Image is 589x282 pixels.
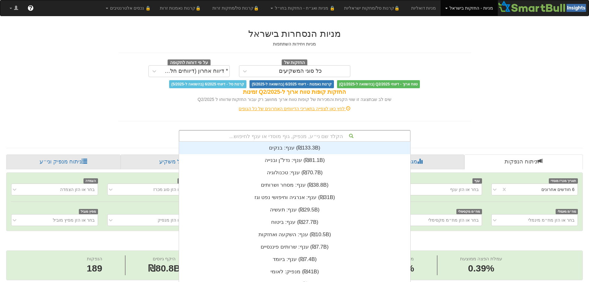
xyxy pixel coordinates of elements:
span: היקף גיוסים [153,256,176,261]
div: הקלד שם ני״ע, מנפיק, גוף מוסדי או ענף לחיפוש... [179,131,410,141]
div: ענף: ‏מסחר ושרותים ‎(₪38.8B)‎ [179,179,410,191]
img: Smartbull [498,0,589,13]
div: ענף: ‏תעשיה ‎(₪29.5B)‎ [179,204,410,216]
span: על פי דוחות לתקופה [168,59,211,66]
h2: מניות הנסחרות בישראל [118,28,471,39]
a: 🔒 נכסים אלטרנטיבים [101,0,155,16]
div: ענף: ‏שרותים פיננסיים ‎(₪7.7B)‎ [179,241,410,253]
span: הנפקות [87,256,102,261]
div: שים לב שבתצוגה זו שווי הקניות והמכירות של קופות טווח ארוך מחושב רק עבור החזקות שדווחו ל Q2/2025 [118,96,471,102]
div: בחר או הזן מפיץ מוביל [53,217,95,223]
a: 🔒קרנות סל/מחקות זרות [208,0,266,16]
h5: מניות ויחידות השתתפות [118,42,471,46]
span: סוג מכרז [177,178,194,184]
a: 🔒 מניות ואג״ח - החזקות בחו״ל [266,0,339,16]
div: ענף: ‏בנקים ‎(₪133.3B)‎ [179,142,410,154]
span: הצמדה [83,178,98,184]
span: החזקות של [282,59,308,66]
div: החזקות קופות טווח ארוך ל-Q2/2025 זמינות [118,88,471,96]
a: 🔒קרנות סל/מחקות ישראליות [339,0,406,16]
span: ₪80.8B [148,263,180,273]
span: קרנות נאמנות - דיווחי 6/2025 (בהשוואה ל-5/2025) [250,80,334,88]
div: ענף: ‏ביטוח ‎(₪27.7B)‎ [179,216,410,228]
div: מנפיק: ‏לאומי ‎(₪41B)‎ [179,266,410,278]
div: 6 חודשים אחרונים [541,186,574,193]
div: בחר או הזן מח״מ מינמלי [528,217,574,223]
div: ענף: ‏אנרגיה וחיפושי נפט וגז ‎(₪31B)‎ [179,191,410,204]
span: 189 [87,262,102,275]
a: ניתוח הנפקות [464,154,583,169]
span: תאריך מכרז מוסדי [549,178,578,184]
div: בחר או הזן מנפיק [158,217,190,223]
div: בחר או הזן מח״מ מקסימלי [428,217,479,223]
span: מפיץ מוביל [79,209,98,214]
a: מניות - החזקות בישראל [441,0,497,16]
a: ניתוח מנפיק וני״ע [6,154,121,169]
span: טווח ארוך - דיווחי Q2/2025 (בהשוואה ל-Q1/2025) [337,80,420,88]
div: ענף: ‏השקעה ואחזקות ‎(₪10.5B)‎ [179,228,410,241]
span: ? [29,5,32,11]
a: 🔒קרנות נאמנות זרות [155,0,208,16]
div: בחר או הזן ענף [450,186,479,193]
div: ענף: ‏ביומד ‎(₪7.4B)‎ [179,253,410,266]
div: * דיווח אחרון (דיווחים חלקיים) [161,68,228,74]
div: בחר או הזן הצמדה [60,186,95,193]
span: מח״מ מקסימלי [456,209,482,214]
span: 0.39% [460,262,502,275]
div: ענף: ‏נדל"ן ובנייה ‎(₪81.1B)‎ [179,154,410,167]
div: לחץ כאן לצפייה בתאריכי הדיווחים האחרונים של כל הגופים [114,106,476,112]
span: ענף [472,178,482,184]
div: ענף: ‏טכנולוגיה ‎(₪70.7B)‎ [179,167,410,179]
span: קרנות סל - דיווחי 6/2025 (בהשוואה ל-5/2025) [169,80,246,88]
a: פרופיל משקיע [121,154,237,169]
div: כל סוגי המשקיעים [279,68,322,74]
div: בחר או הזן סוג מכרז [153,186,191,193]
h2: ניתוח הנפקות - 6 חודשים אחרונים [6,237,583,247]
span: עמלת הפצה ממוצעת [460,256,502,261]
a: ? [23,0,38,16]
a: מניות דואליות [407,0,441,16]
span: מח״מ מינמלי [556,209,578,214]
